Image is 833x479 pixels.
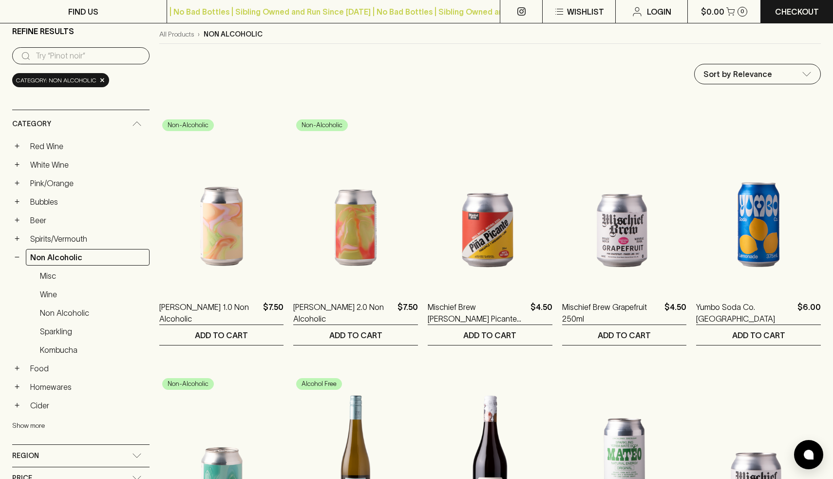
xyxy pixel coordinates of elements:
[26,138,150,154] a: Red Wine
[36,342,150,358] a: Kombucha
[562,325,687,345] button: ADD TO CART
[36,286,150,303] a: Wine
[695,64,820,84] div: Sort by Relevance
[204,29,263,39] p: non alcoholic
[26,212,150,229] a: Beer
[703,68,772,80] p: Sort by Relevance
[12,234,22,244] button: +
[12,215,22,225] button: +
[293,301,394,325] a: [PERSON_NAME] 2.0 Non Alcoholic
[12,252,22,262] button: −
[198,29,200,39] p: ›
[12,197,22,207] button: +
[567,6,604,18] p: Wishlist
[428,116,552,287] img: Mischief Brew Pina Picante 250ml
[159,301,260,325] a: [PERSON_NAME] 1.0 Non Alcoholic
[804,450,814,460] img: bubble-icon
[12,445,150,467] div: Region
[195,329,248,341] p: ADD TO CART
[293,116,418,287] img: TINA 2.0 Non Alcoholic
[26,397,150,414] a: Cider
[732,329,785,341] p: ADD TO CART
[36,268,150,284] a: Misc
[36,48,142,64] input: Try “Pinot noir”
[664,301,686,325] p: $4.50
[12,416,140,436] button: Show more
[696,116,821,287] img: Yumbo Soda Co. Lemonade
[26,156,150,173] a: White Wine
[159,325,284,345] button: ADD TO CART
[740,9,744,14] p: 0
[159,29,194,39] a: All Products
[647,6,671,18] p: Login
[598,329,651,341] p: ADD TO CART
[398,301,418,325] p: $7.50
[562,301,661,325] a: Mischief Brew Grapefruit 250ml
[26,360,150,377] a: Food
[16,76,96,85] span: Category: non alcoholic
[26,230,150,247] a: Spirits/Vermouth
[562,116,687,287] img: Mischief Brew Grapefruit 250ml
[36,323,150,340] a: Sparkling
[99,75,105,85] span: ×
[293,325,418,345] button: ADD TO CART
[775,6,819,18] p: Checkout
[12,401,22,410] button: +
[428,301,527,325] a: Mischief Brew [PERSON_NAME] Picante 250ml
[463,329,516,341] p: ADD TO CART
[26,249,150,266] a: Non Alcoholic
[159,116,284,287] img: TINA 1.0 Non Alcoholic
[428,325,552,345] button: ADD TO CART
[696,325,821,345] button: ADD TO CART
[329,329,382,341] p: ADD TO CART
[26,379,150,395] a: Homewares
[12,450,39,462] span: Region
[12,178,22,188] button: +
[12,110,150,138] div: Category
[12,141,22,151] button: +
[12,382,22,392] button: +
[36,305,150,321] a: Non Alcoholic
[696,301,794,325] a: Yumbo Soda Co. [GEOGRAPHIC_DATA]
[12,25,74,37] p: Refine Results
[26,193,150,210] a: Bubbles
[701,6,724,18] p: $0.00
[68,6,98,18] p: FIND US
[530,301,552,325] p: $4.50
[12,160,22,170] button: +
[263,301,284,325] p: $7.50
[12,118,51,130] span: Category
[797,301,821,325] p: $6.00
[12,364,22,373] button: +
[26,175,150,192] a: Pink/Orange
